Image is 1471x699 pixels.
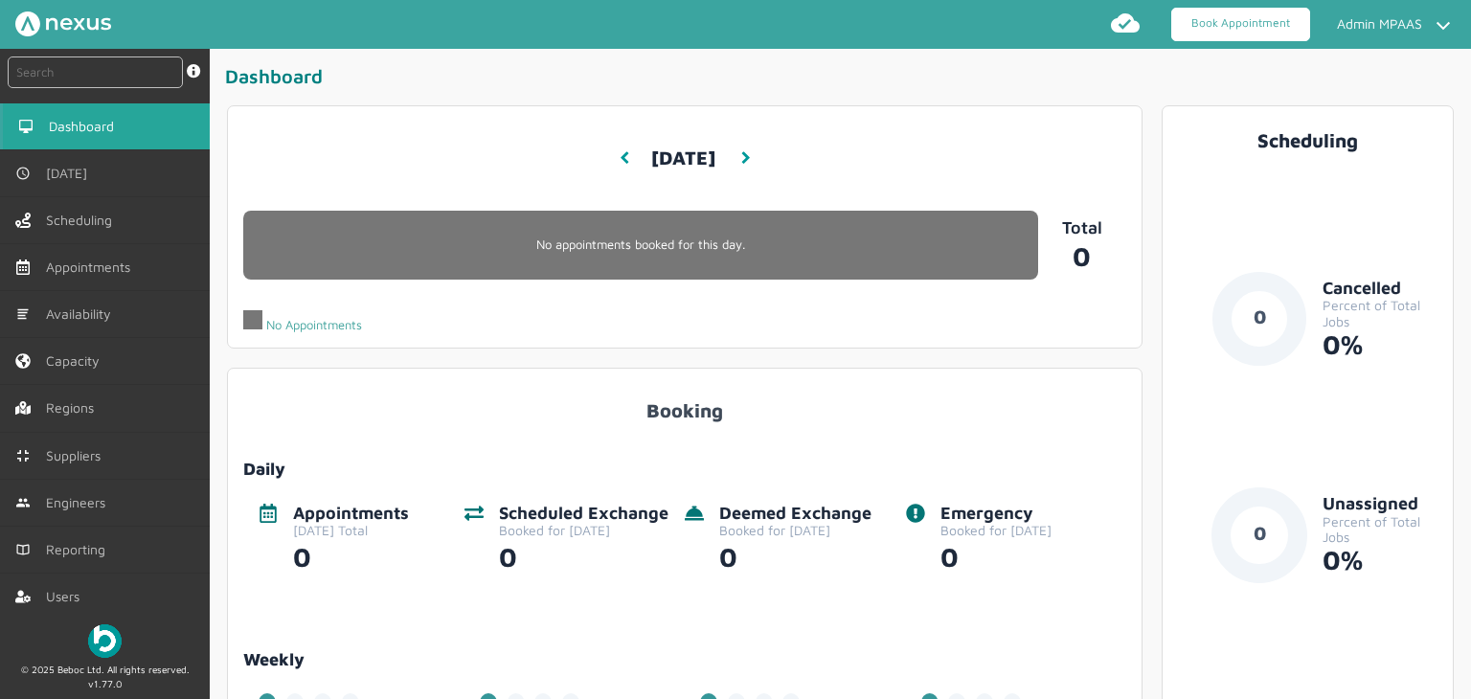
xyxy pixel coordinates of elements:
[1178,129,1437,151] div: Scheduling
[1254,522,1266,544] text: 0
[651,132,715,185] h3: [DATE]
[1323,329,1437,360] div: 0%
[1254,305,1266,327] text: 0
[293,538,409,573] div: 0
[1038,218,1126,238] p: Total
[15,11,111,36] img: Nexus
[940,538,1052,573] div: 0
[15,259,31,275] img: appointments-left-menu.svg
[88,624,122,658] img: Beboc Logo
[46,448,108,463] span: Suppliers
[1323,545,1437,575] div: 0%
[243,310,362,332] div: No Appointments
[1171,8,1310,41] a: Book Appointment
[15,213,31,228] img: scheduling-left-menu.svg
[46,495,113,510] span: Engineers
[940,504,1052,524] div: Emergency
[15,306,31,322] img: md-list.svg
[940,523,1052,538] div: Booked for [DATE]
[46,213,120,228] span: Scheduling
[15,495,31,510] img: md-people.svg
[46,166,95,181] span: [DATE]
[719,504,871,524] div: Deemed Exchange
[243,460,1125,480] div: Daily
[1110,8,1141,38] img: md-cloud-done.svg
[15,542,31,557] img: md-book.svg
[46,259,138,275] span: Appointments
[15,166,31,181] img: md-time.svg
[499,538,668,573] div: 0
[293,504,409,524] div: Appointments
[1323,514,1437,545] div: Percent of Total Jobs
[46,589,87,604] span: Users
[225,64,1463,96] div: Dashboard
[46,400,102,416] span: Regions
[243,650,1125,670] a: Weekly
[499,504,668,524] div: Scheduled Exchange
[1323,279,1437,299] div: Cancelled
[46,306,119,322] span: Availability
[1323,298,1437,328] div: Percent of Total Jobs
[1038,237,1126,272] a: 0
[15,448,31,463] img: md-contract.svg
[49,119,122,134] span: Dashboard
[15,589,31,604] img: user-left-menu.svg
[243,237,1037,252] p: No appointments booked for this day.
[15,400,31,416] img: regions.left-menu.svg
[293,523,409,538] div: [DATE] Total
[243,384,1125,421] div: Booking
[15,353,31,369] img: capacity-left-menu.svg
[18,119,34,134] img: md-desktop.svg
[719,538,871,573] div: 0
[499,523,668,538] div: Booked for [DATE]
[1323,494,1437,514] div: Unassigned
[46,542,113,557] span: Reporting
[46,353,107,369] span: Capacity
[719,523,871,538] div: Booked for [DATE]
[8,56,183,88] input: Search by: Ref, PostCode, MPAN, MPRN, Account, Customer
[1178,487,1437,614] a: 0UnassignedPercent of Total Jobs0%
[1178,271,1437,397] a: 0CancelledPercent of Total Jobs0%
